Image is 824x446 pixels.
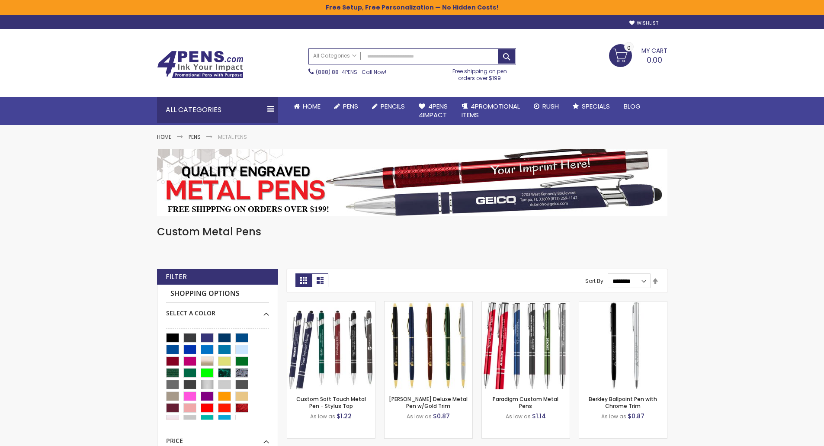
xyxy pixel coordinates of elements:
[310,413,335,420] span: As low as
[385,301,472,308] a: Cooper Deluxe Metal Pen w/Gold Trim
[419,102,448,119] span: 4Pens 4impact
[582,102,610,111] span: Specials
[309,49,361,63] a: All Categories
[316,68,386,76] span: - Call Now!
[327,97,365,116] a: Pens
[617,97,648,116] a: Blog
[337,412,352,420] span: $1.22
[627,44,631,52] span: 0
[303,102,321,111] span: Home
[589,395,657,410] a: Berkley Ballpoint Pen with Chrome Trim
[579,302,667,389] img: Berkley Ballpoint Pen with Chrome Trim
[482,302,570,389] img: Paradigm Plus Custom Metal Pens
[443,64,516,82] div: Free shipping on pen orders over $199
[601,413,626,420] span: As low as
[462,102,520,119] span: 4PROMOTIONAL ITEMS
[579,301,667,308] a: Berkley Ballpoint Pen with Chrome Trim
[189,133,201,141] a: Pens
[407,413,432,420] span: As low as
[166,272,187,282] strong: Filter
[157,133,171,141] a: Home
[287,301,375,308] a: Custom Soft Touch Metal Pen - Stylus Top
[493,395,558,410] a: Paradigm Custom Metal Pens
[313,52,356,59] span: All Categories
[532,412,546,420] span: $1.14
[343,102,358,111] span: Pens
[389,395,468,410] a: [PERSON_NAME] Deluxe Metal Pen w/Gold Trim
[482,301,570,308] a: Paradigm Plus Custom Metal Pens
[385,302,472,389] img: Cooper Deluxe Metal Pen w/Gold Trim
[287,97,327,116] a: Home
[585,277,603,285] label: Sort By
[609,44,667,66] a: 0.00 0
[157,51,244,78] img: 4Pens Custom Pens and Promotional Products
[566,97,617,116] a: Specials
[166,430,269,445] div: Price
[166,285,269,303] strong: Shopping Options
[628,412,644,420] span: $0.87
[295,273,312,287] strong: Grid
[157,225,667,239] h1: Custom Metal Pens
[218,133,247,141] strong: Metal Pens
[527,97,566,116] a: Rush
[316,68,357,76] a: (888) 88-4PENS
[365,97,412,116] a: Pencils
[455,97,527,125] a: 4PROMOTIONALITEMS
[506,413,531,420] span: As low as
[157,149,667,216] img: Metal Pens
[157,97,278,123] div: All Categories
[542,102,559,111] span: Rush
[166,303,269,318] div: Select A Color
[287,302,375,389] img: Custom Soft Touch Metal Pen - Stylus Top
[647,55,662,65] span: 0.00
[412,97,455,125] a: 4Pens4impact
[624,102,641,111] span: Blog
[433,412,450,420] span: $0.87
[381,102,405,111] span: Pencils
[296,395,366,410] a: Custom Soft Touch Metal Pen - Stylus Top
[629,20,658,26] a: Wishlist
